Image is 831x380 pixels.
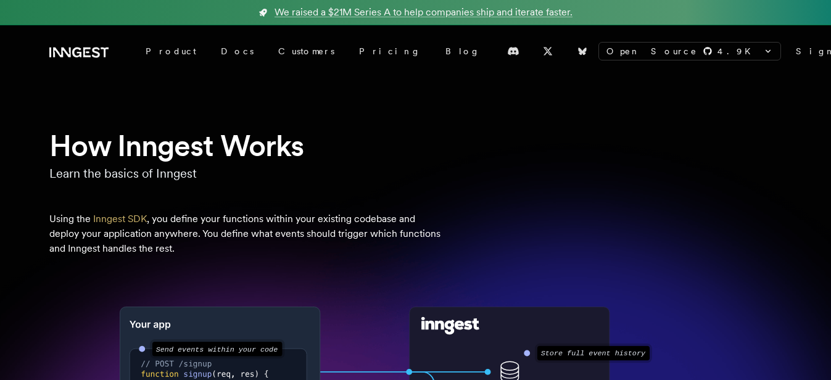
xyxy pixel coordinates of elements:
[606,45,698,57] span: Open Source
[209,40,266,62] a: Docs
[540,350,645,358] text: Store full event history
[93,213,147,225] a: Inngest SDK
[49,165,782,182] p: Learn the basics of Inngest
[155,345,277,354] text: Send events within your code
[347,40,433,62] a: Pricing
[49,126,782,165] h1: How Inngest Works
[534,41,561,61] a: X
[266,40,347,62] a: Customers
[133,40,209,62] div: Product
[433,40,492,62] a: Blog
[49,212,444,256] p: Using the , you define your functions within your existing codebase and deploy your application a...
[717,45,758,57] span: 4.9 K
[500,41,527,61] a: Discord
[275,5,573,20] span: We raised a $21M Series A to help companies ship and iterate faster.
[569,41,596,61] a: Bluesky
